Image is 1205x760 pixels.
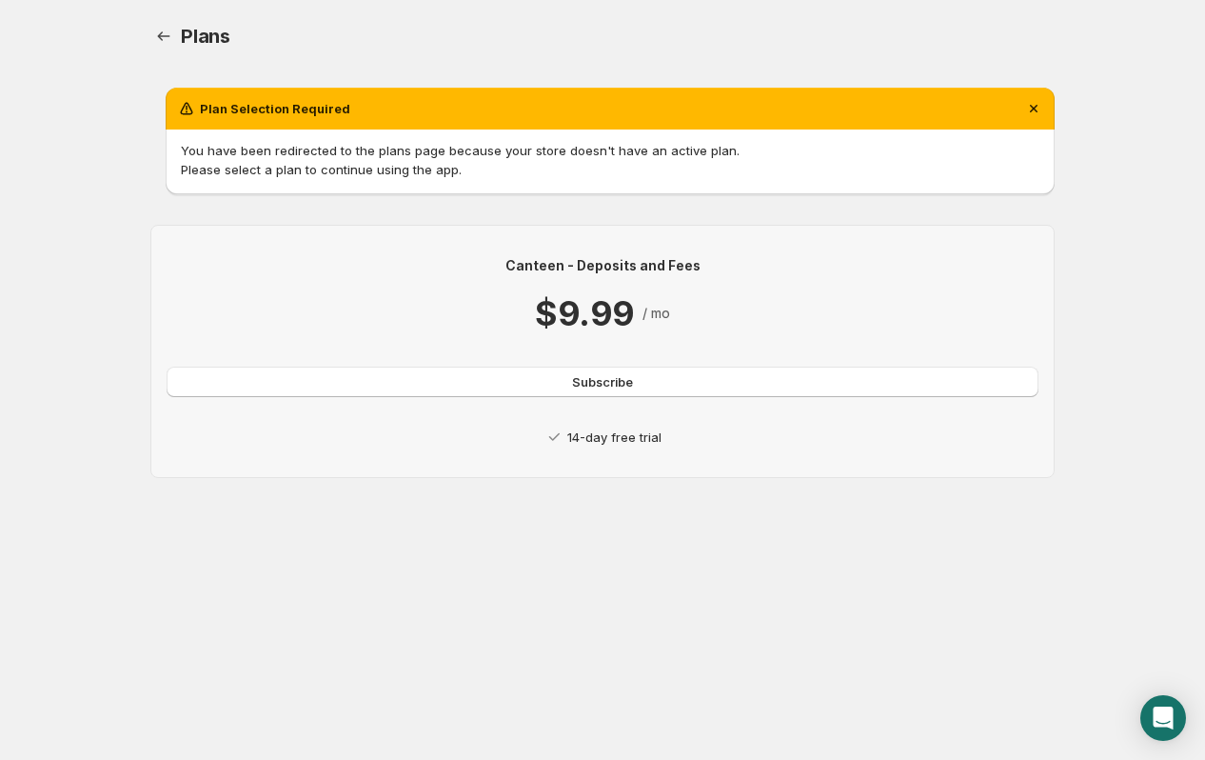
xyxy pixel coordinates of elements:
p: $9.99 [535,290,634,336]
p: You have been redirected to the plans page because your store doesn't have an active plan. [181,141,1039,160]
p: / mo [642,304,670,323]
h2: Plan Selection Required [200,99,350,118]
a: Home [150,23,177,50]
button: Subscribe [167,367,1038,397]
span: Subscribe [572,372,633,391]
button: Dismiss notification [1020,95,1047,122]
div: Open Intercom Messenger [1140,695,1186,741]
p: 14-day free trial [567,428,662,447]
p: Please select a plan to continue using the app. [181,160,1039,179]
p: Canteen - Deposits and Fees [167,256,1038,275]
span: Plans [181,25,230,48]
